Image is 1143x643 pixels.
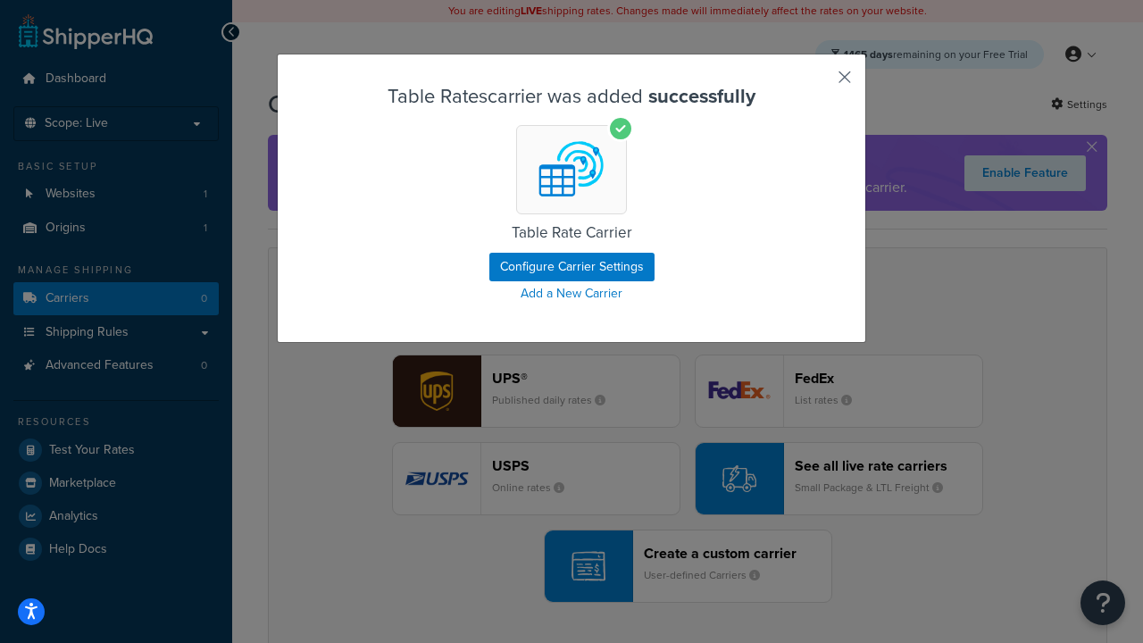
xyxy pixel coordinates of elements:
h5: Table Rate Carrier [333,225,810,242]
img: Table Rates [530,129,613,211]
a: Add a New Carrier [322,281,821,306]
h3: Table Rates carrier was added [322,86,821,107]
strong: successfully [648,81,755,111]
button: Configure Carrier Settings [489,253,655,281]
